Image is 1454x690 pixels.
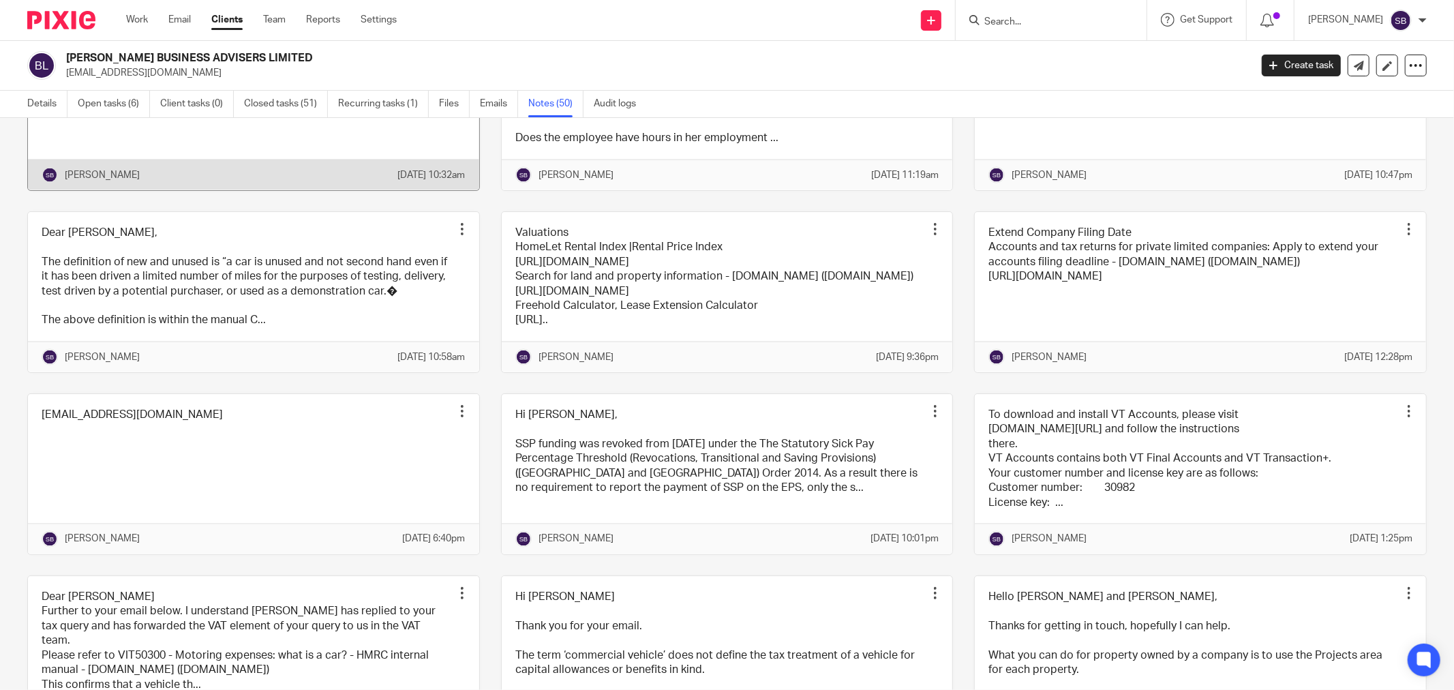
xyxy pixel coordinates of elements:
img: svg%3E [42,531,58,547]
a: Create task [1262,55,1341,76]
img: svg%3E [42,167,58,183]
p: [DATE] 12:28pm [1344,350,1412,364]
a: Details [27,91,67,117]
a: Client tasks (0) [160,91,234,117]
p: [DATE] 11:19am [871,168,939,182]
p: [DATE] 9:36pm [876,350,939,364]
p: [PERSON_NAME] [1012,532,1087,546]
img: svg%3E [515,349,532,365]
p: [DATE] 1:25pm [1350,532,1412,546]
p: [PERSON_NAME] [65,350,140,364]
a: Open tasks (6) [78,91,150,117]
img: svg%3E [988,167,1005,183]
img: svg%3E [27,51,56,80]
img: svg%3E [988,531,1005,547]
a: Reports [306,13,340,27]
a: Team [263,13,286,27]
a: Emails [480,91,518,117]
img: svg%3E [515,167,532,183]
p: [PERSON_NAME] [1308,13,1383,27]
a: Notes (50) [528,91,584,117]
img: Pixie [27,11,95,29]
p: [DATE] 6:40pm [403,532,466,546]
img: svg%3E [988,349,1005,365]
p: [EMAIL_ADDRESS][DOMAIN_NAME] [66,66,1241,80]
p: [PERSON_NAME] [539,532,614,546]
p: [PERSON_NAME] [539,168,614,182]
p: [PERSON_NAME] [65,168,140,182]
h2: [PERSON_NAME] BUSINESS ADVISERS LIMITED [66,51,1006,65]
a: Clients [211,13,243,27]
p: [PERSON_NAME] [1012,168,1087,182]
img: svg%3E [42,349,58,365]
a: Audit logs [594,91,646,117]
img: svg%3E [515,531,532,547]
a: Recurring tasks (1) [338,91,429,117]
input: Search [983,16,1106,29]
a: Work [126,13,148,27]
a: Files [439,91,470,117]
a: Settings [361,13,397,27]
p: [PERSON_NAME] [1012,350,1087,364]
a: Email [168,13,191,27]
a: Closed tasks (51) [244,91,328,117]
p: [DATE] 10:01pm [870,532,939,546]
span: Get Support [1180,15,1232,25]
p: [DATE] 10:47pm [1344,168,1412,182]
img: svg%3E [1390,10,1412,31]
p: [DATE] 10:32am [398,168,466,182]
p: [PERSON_NAME] [539,350,614,364]
p: [PERSON_NAME] [65,532,140,546]
p: [DATE] 10:58am [398,350,466,364]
